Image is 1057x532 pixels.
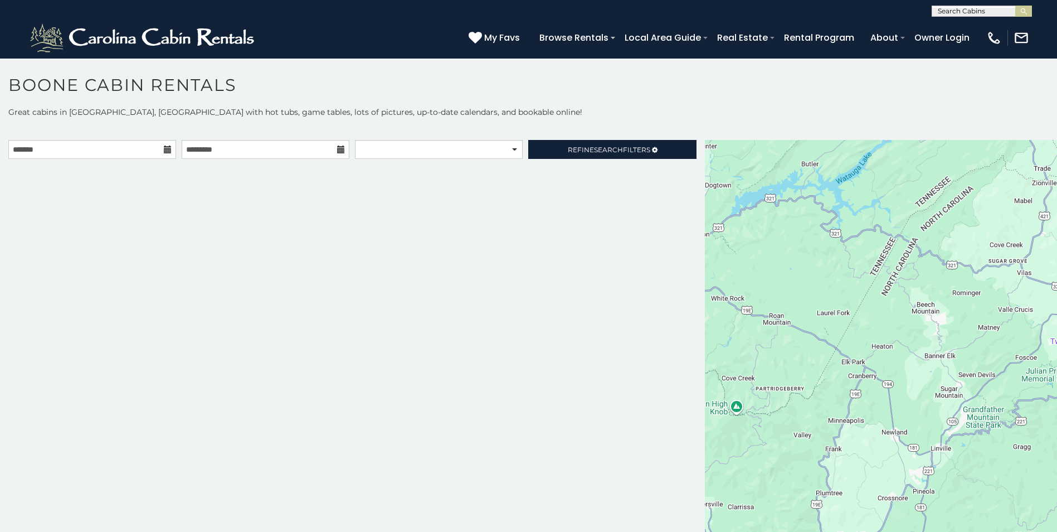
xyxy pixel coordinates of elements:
img: phone-regular-white.png [986,30,1002,46]
img: mail-regular-white.png [1014,30,1029,46]
a: Owner Login [909,28,975,47]
a: Real Estate [712,28,773,47]
span: Refine Filters [568,146,650,154]
a: RefineSearchFilters [528,140,696,159]
a: Browse Rentals [534,28,614,47]
a: Local Area Guide [619,28,707,47]
span: Search [594,146,623,154]
span: My Favs [484,31,520,45]
img: White-1-2.png [28,21,259,55]
a: About [865,28,904,47]
a: My Favs [469,31,523,45]
a: Rental Program [778,28,860,47]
